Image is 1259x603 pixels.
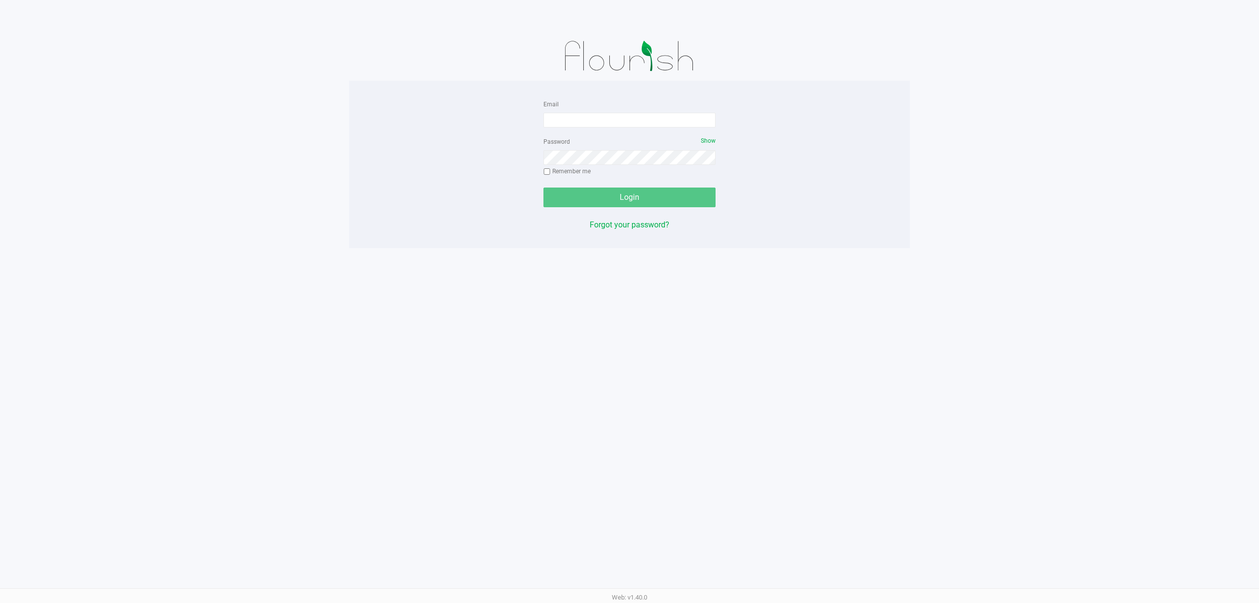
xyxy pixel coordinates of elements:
span: Web: v1.40.0 [612,594,647,601]
label: Password [543,137,570,146]
input: Remember me [543,168,550,175]
span: Show [701,137,716,144]
button: Forgot your password? [590,219,669,231]
label: Email [543,100,559,109]
label: Remember me [543,167,591,176]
